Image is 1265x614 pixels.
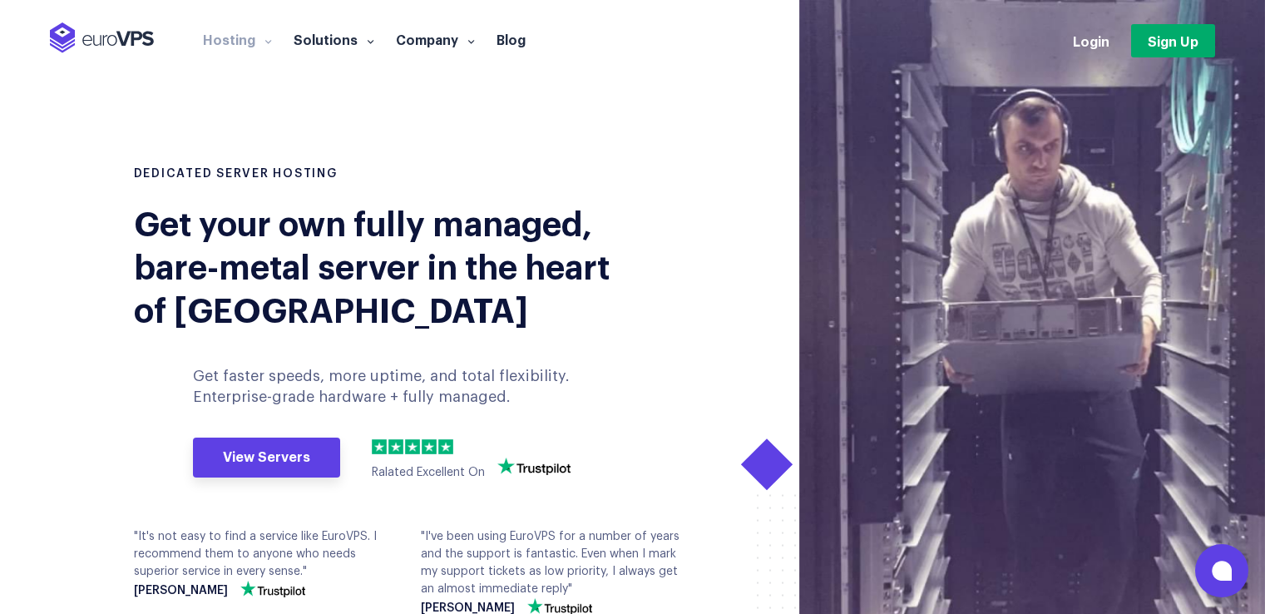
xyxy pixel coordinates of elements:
span: Ralated Excellent On [372,467,485,478]
img: 2 [388,439,403,454]
a: Hosting [192,31,283,47]
img: 3 [405,439,420,454]
img: 5 [438,439,453,454]
div: Get your own fully managed, bare-metal server in the heart of [GEOGRAPHIC_DATA] [134,200,620,329]
img: EuroVPS [50,22,154,53]
a: View Servers [193,438,340,478]
a: Login [1073,32,1109,50]
img: 1 [372,439,387,454]
a: Company [385,31,486,47]
div: "It's not easy to find a service like EuroVPS. I recommend them to anyone who needs superior serv... [134,528,396,597]
a: Sign Up [1131,24,1215,57]
img: trustpilot-vector-logo.png [240,581,305,597]
p: Get faster speeds, more uptime, and total flexibility. Enterprise-grade hardware + fully managed. [193,366,604,408]
strong: [PERSON_NAME] [134,585,228,597]
a: Blog [486,31,536,47]
button: Open chat window [1195,544,1248,597]
a: Solutions [283,31,385,47]
h1: DEDICATED SERVER HOSTING [134,166,620,183]
img: 4 [422,439,437,454]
